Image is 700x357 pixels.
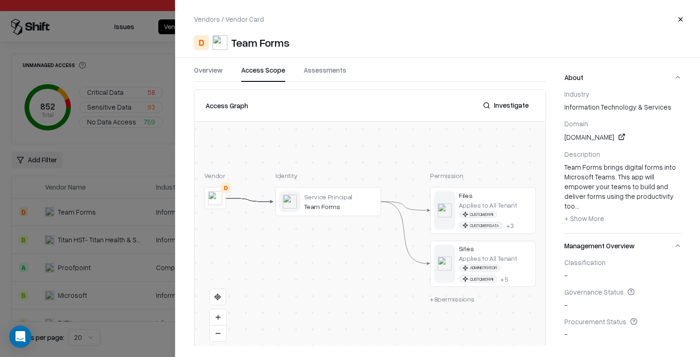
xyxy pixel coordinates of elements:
div: Domain [564,119,681,128]
button: +5 [500,275,508,283]
button: Overview [194,65,223,82]
span: Customer Data [459,222,503,229]
div: + 5 [500,275,508,283]
button: Investigate [477,97,534,114]
div: Applies to: All Tenant [459,254,517,263]
span: + 8 permissions [430,295,474,302]
div: Team Forms [304,203,377,211]
button: About [564,65,681,90]
div: Governance Status [564,288,681,296]
div: Team Forms brings digital forms into Microsoft Teams. This app will empower your teams to build a... [564,162,681,226]
button: Access Scope [241,65,285,82]
div: D [194,35,209,50]
div: - [564,288,681,310]
img: Team Forms [212,35,227,50]
span: ... [575,202,579,210]
div: Permission [430,171,536,180]
div: + 3 [506,222,514,230]
div: [DOMAIN_NAME] [564,131,681,142]
div: Industry [564,90,681,98]
div: About [564,90,681,233]
span: Customer PII [459,275,497,282]
div: Access Graph [206,100,248,111]
div: Management Overview [564,258,681,346]
span: information technology & services [564,102,681,112]
button: Management Overview [564,234,681,258]
span: Administrator [459,264,500,271]
p: Vendors / Vendor Card [194,14,264,24]
div: Identity [275,171,381,180]
div: Sites [459,245,532,253]
span: + Show More [564,214,604,222]
button: Assessments [304,65,346,82]
div: D [220,182,231,193]
button: +3 [506,222,514,230]
span: Customer PII [459,211,497,218]
div: Procurement Status [564,317,681,326]
button: + Show More [564,211,604,226]
div: Description [564,150,681,158]
div: Files [459,191,532,199]
div: Classification [564,258,681,266]
div: - [564,258,681,280]
div: - [564,317,681,339]
div: Team Forms [231,35,289,50]
div: Service Principal [304,193,377,201]
div: Vendor [204,171,226,180]
div: Applies to: All Tenant [459,201,517,209]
